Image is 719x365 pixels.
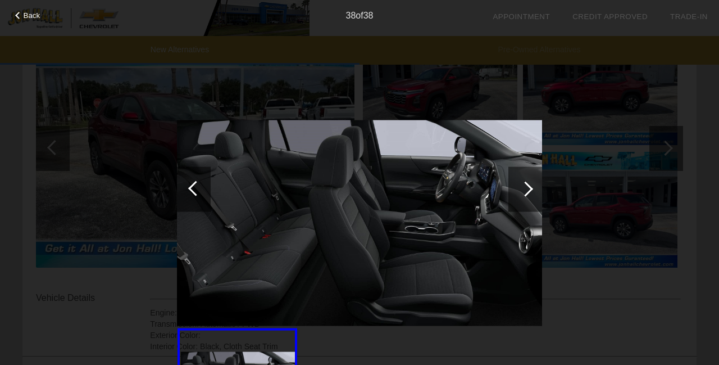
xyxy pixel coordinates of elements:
span: Back [24,11,40,20]
a: Credit Approved [572,12,648,21]
a: Trade-In [670,12,708,21]
a: Appointment [493,12,550,21]
span: 38 [346,11,356,20]
span: 38 [363,11,374,20]
img: 6.jpg [177,120,542,326]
